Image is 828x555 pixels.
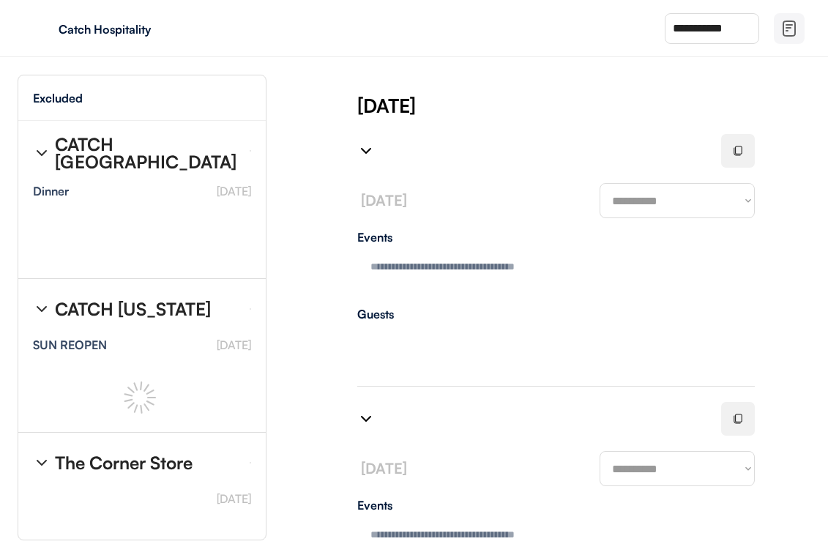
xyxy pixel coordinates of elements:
[361,459,407,477] font: [DATE]
[33,185,69,197] div: Dinner
[33,300,51,318] img: chevron-right%20%281%29.svg
[29,17,53,40] img: yH5BAEAAAAALAAAAAABAAEAAAIBRAA7
[33,339,107,351] div: SUN REOPEN
[357,308,755,320] div: Guests
[217,338,251,352] font: [DATE]
[55,135,238,171] div: CATCH [GEOGRAPHIC_DATA]
[33,92,83,104] div: Excluded
[59,23,243,35] div: Catch Hospitality
[357,231,755,243] div: Events
[33,144,51,162] img: chevron-right%20%281%29.svg
[55,454,193,472] div: The Corner Store
[217,184,251,198] font: [DATE]
[217,491,251,506] font: [DATE]
[780,20,798,37] img: file-02.svg
[33,454,51,472] img: chevron-right%20%281%29.svg
[357,142,375,160] img: chevron-right%20%281%29.svg
[357,92,828,119] div: [DATE]
[357,499,755,511] div: Events
[357,410,375,428] img: chevron-right%20%281%29.svg
[361,191,407,209] font: [DATE]
[55,300,211,318] div: CATCH [US_STATE]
